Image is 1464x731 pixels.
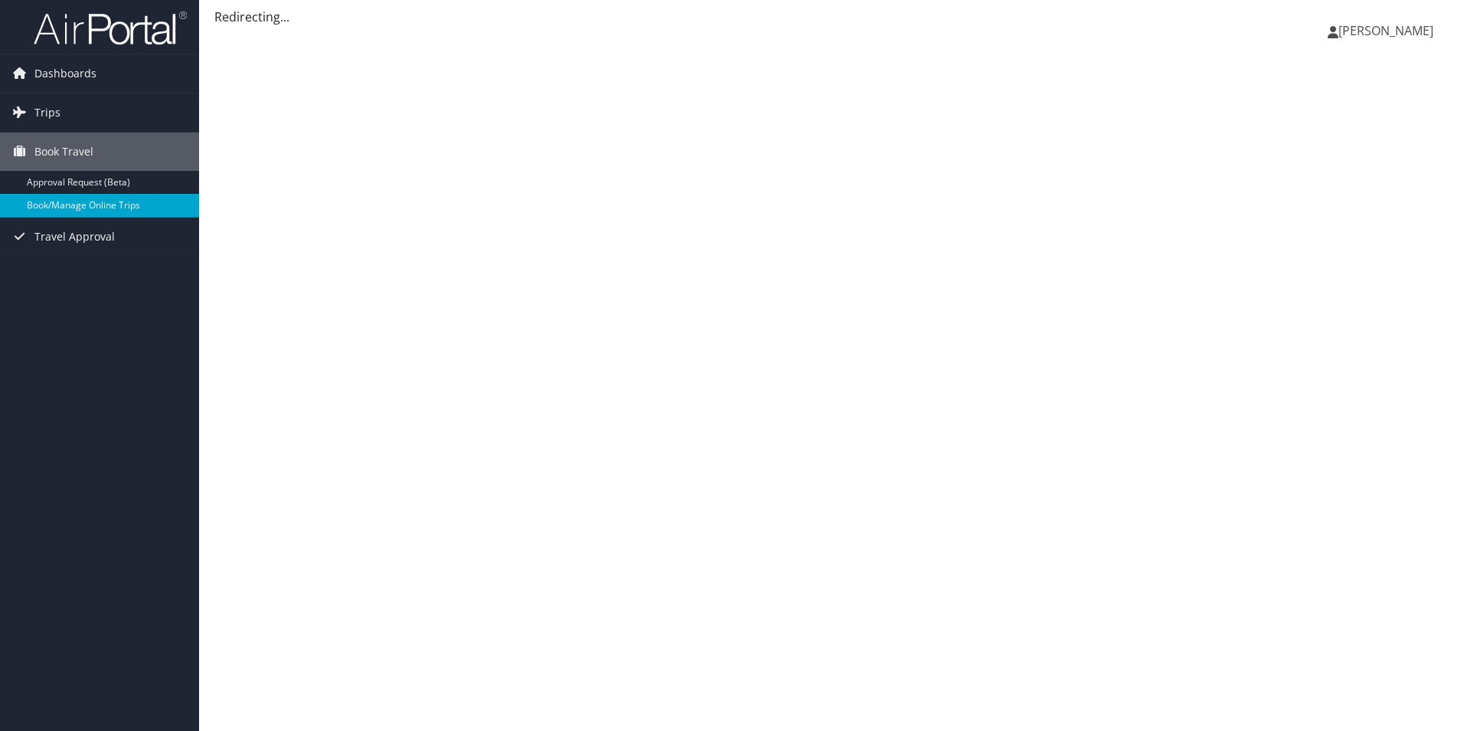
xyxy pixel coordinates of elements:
[34,133,93,171] span: Book Travel
[34,218,115,256] span: Travel Approval
[34,10,187,46] img: airportal-logo.png
[1338,22,1433,39] span: [PERSON_NAME]
[34,54,96,93] span: Dashboards
[214,8,1449,26] div: Redirecting...
[1328,8,1449,54] a: [PERSON_NAME]
[34,93,60,132] span: Trips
